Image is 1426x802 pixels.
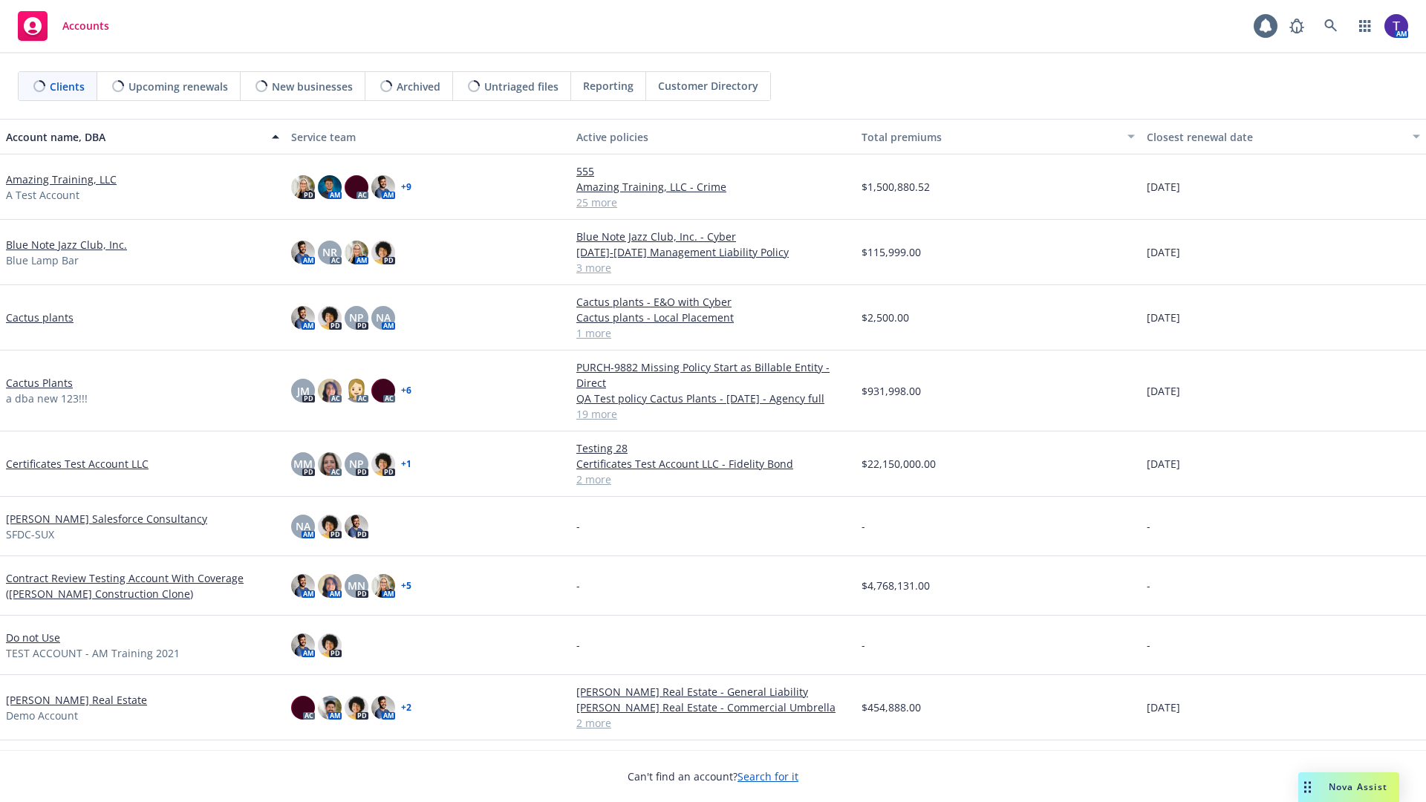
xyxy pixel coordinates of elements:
[576,325,850,341] a: 1 more
[576,440,850,456] a: Testing 28
[128,79,228,94] span: Upcoming renewals
[6,391,88,406] span: a dba new 123!!!
[6,187,79,203] span: A Test Account
[297,383,310,399] span: JM
[1329,780,1387,793] span: Nova Assist
[401,703,411,712] a: + 2
[371,574,395,598] img: photo
[293,456,313,472] span: MM
[318,696,342,720] img: photo
[401,460,411,469] a: + 1
[6,511,207,526] a: [PERSON_NAME] Salesforce Consultancy
[401,183,411,192] a: + 9
[1147,129,1404,145] div: Closest renewal date
[576,391,850,406] a: QA Test policy Cactus Plants - [DATE] - Agency full
[318,175,342,199] img: photo
[349,456,364,472] span: NP
[318,379,342,402] img: photo
[401,581,411,590] a: + 5
[862,244,921,260] span: $115,999.00
[6,375,73,391] a: Cactus Plants
[576,359,850,391] a: PURCH-9882 Missing Policy Start as Billable Entity - Direct
[576,684,850,700] a: [PERSON_NAME] Real Estate - General Liability
[1147,456,1180,472] span: [DATE]
[862,310,909,325] span: $2,500.00
[1147,700,1180,715] span: [DATE]
[345,515,368,538] img: photo
[576,456,850,472] a: Certificates Test Account LLC - Fidelity Bond
[6,570,279,601] a: Contract Review Testing Account With Coverage ([PERSON_NAME] Construction Clone)
[576,637,580,653] span: -
[6,456,149,472] a: Certificates Test Account LLC
[318,306,342,330] img: photo
[576,518,580,534] span: -
[401,386,411,395] a: + 6
[862,129,1119,145] div: Total premiums
[291,633,315,657] img: photo
[1147,383,1180,399] span: [DATE]
[291,306,315,330] img: photo
[345,379,368,402] img: photo
[6,172,117,187] a: Amazing Training, LLC
[291,175,315,199] img: photo
[576,260,850,276] a: 3 more
[318,633,342,657] img: photo
[345,175,368,199] img: photo
[371,241,395,264] img: photo
[862,637,865,653] span: -
[1298,772,1399,802] button: Nova Assist
[1147,179,1180,195] span: [DATE]
[371,175,395,199] img: photo
[348,578,365,593] span: MN
[6,526,54,542] span: SFDC-SUX
[1147,244,1180,260] span: [DATE]
[6,708,78,723] span: Demo Account
[576,229,850,244] a: Blue Note Jazz Club, Inc. - Cyber
[576,163,850,179] a: 555
[322,244,337,260] span: NR
[291,574,315,598] img: photo
[856,119,1141,154] button: Total premiums
[570,119,856,154] button: Active policies
[738,769,798,783] a: Search for it
[6,692,147,708] a: [PERSON_NAME] Real Estate
[291,129,564,145] div: Service team
[345,696,368,720] img: photo
[6,630,60,645] a: Do not Use
[376,310,391,325] span: NA
[1147,518,1150,534] span: -
[345,241,368,264] img: photo
[576,195,850,210] a: 25 more
[576,179,850,195] a: Amazing Training, LLC - Crime
[1384,14,1408,38] img: photo
[1350,11,1380,41] a: Switch app
[6,252,79,268] span: Blue Lamp Bar
[658,78,758,94] span: Customer Directory
[318,452,342,476] img: photo
[6,645,180,661] span: TEST ACCOUNT - AM Training 2021
[1147,310,1180,325] span: [DATE]
[583,78,634,94] span: Reporting
[291,241,315,264] img: photo
[862,456,936,472] span: $22,150,000.00
[576,472,850,487] a: 2 more
[318,574,342,598] img: photo
[1147,578,1150,593] span: -
[12,5,115,47] a: Accounts
[1141,119,1426,154] button: Closest renewal date
[862,578,930,593] span: $4,768,131.00
[285,119,570,154] button: Service team
[291,696,315,720] img: photo
[1316,11,1346,41] a: Search
[576,310,850,325] a: Cactus plants - Local Placement
[862,179,930,195] span: $1,500,880.52
[6,237,127,252] a: Blue Note Jazz Club, Inc.
[576,294,850,310] a: Cactus plants - E&O with Cyber
[862,700,921,715] span: $454,888.00
[371,696,395,720] img: photo
[862,383,921,399] span: $931,998.00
